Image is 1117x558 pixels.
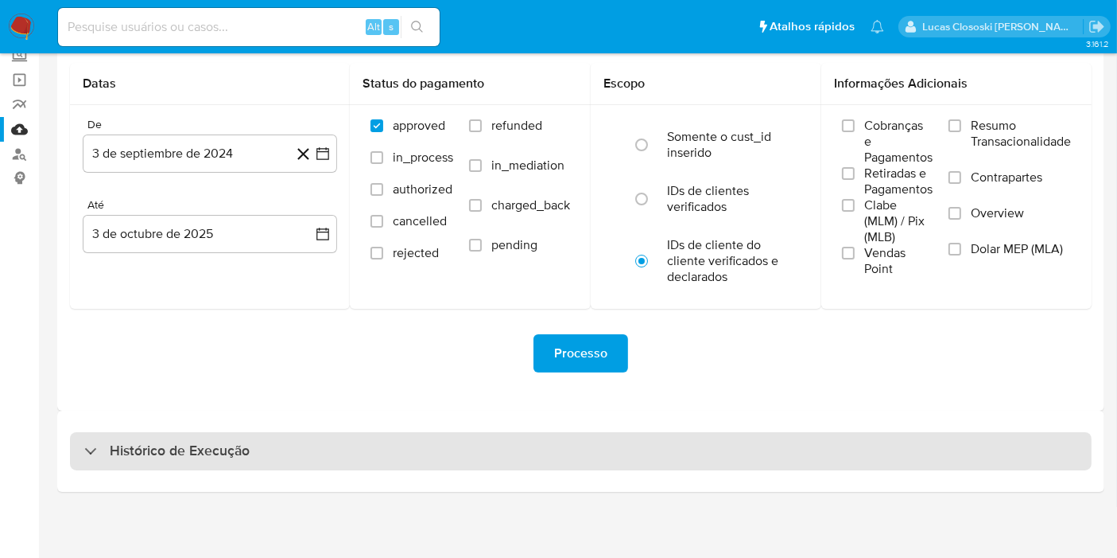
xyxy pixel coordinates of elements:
[1088,18,1105,35] a: Sair
[923,19,1084,34] p: lucas.clososki@mercadolivre.com
[770,18,855,35] span: Atalhos rápidos
[389,19,394,34] span: s
[1086,37,1109,50] span: 3.161.2
[401,16,433,38] button: search-icon
[871,20,884,33] a: Notificações
[58,17,440,37] input: Pesquise usuários ou casos...
[367,19,380,34] span: Alt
